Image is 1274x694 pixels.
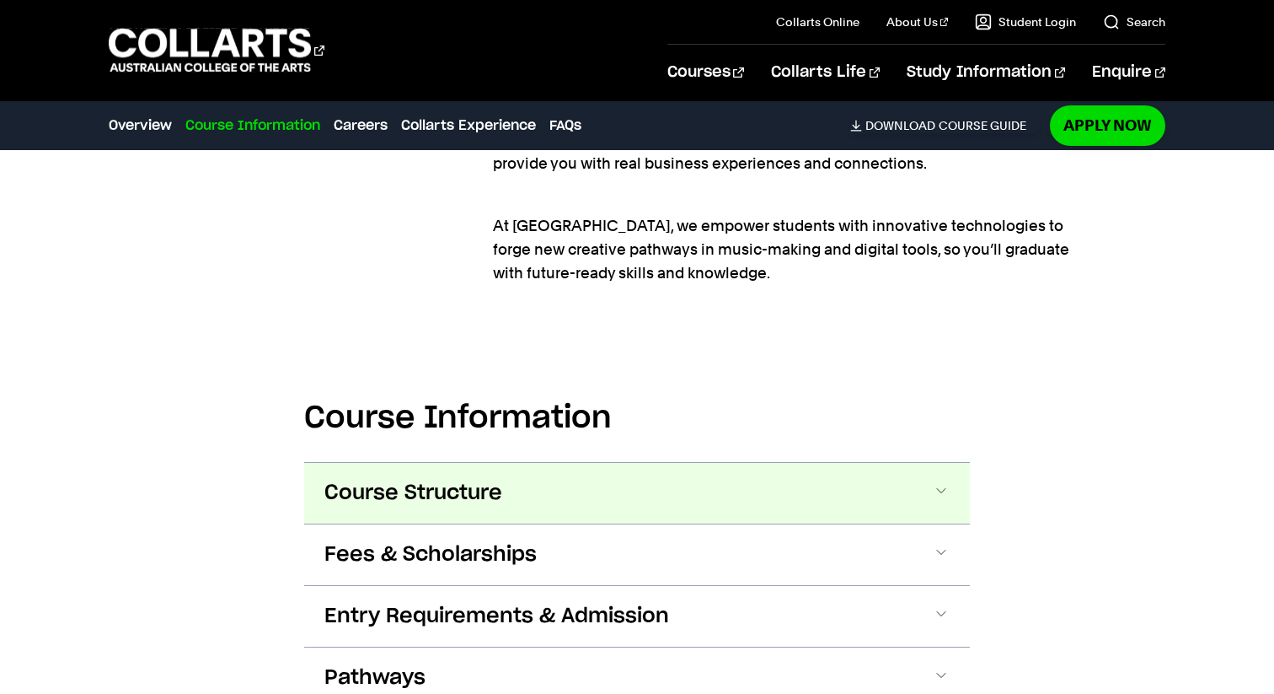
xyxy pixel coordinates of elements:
[771,45,880,100] a: Collarts Life
[886,13,949,30] a: About Us
[850,118,1040,133] a: DownloadCourse Guide
[109,116,172,136] a: Overview
[401,116,536,136] a: Collarts Experience
[776,13,859,30] a: Collarts Online
[304,463,970,524] button: Course Structure
[109,26,324,74] div: Go to homepage
[667,45,744,100] a: Courses
[1103,13,1165,30] a: Search
[493,191,1076,285] p: At [GEOGRAPHIC_DATA], we empower students with innovative technologies to forge new creative path...
[324,480,502,507] span: Course Structure
[1050,105,1165,145] a: Apply Now
[324,664,426,691] span: Pathways
[304,586,970,647] button: Entry Requirements & Admission
[907,45,1065,100] a: Study Information
[865,118,935,133] span: Download
[975,13,1076,30] a: Student Login
[324,603,669,630] span: Entry Requirements & Admission
[324,541,537,568] span: Fees & Scholarships
[549,116,581,136] a: FAQs
[304,525,970,585] button: Fees & Scholarships
[304,400,970,437] h2: Course Information
[1092,45,1165,100] a: Enquire
[185,116,320,136] a: Course Information
[334,116,388,136] a: Careers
